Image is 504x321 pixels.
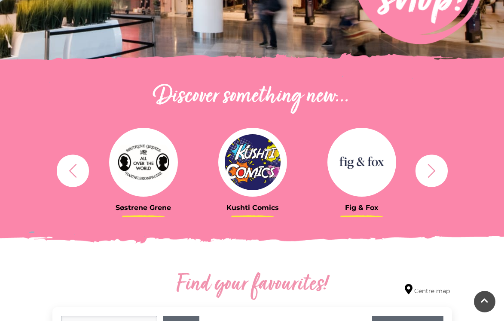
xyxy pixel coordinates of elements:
h3: Kushti Comics [205,204,301,212]
a: Fig & Fox [314,128,410,212]
h2: Discover something new... [52,83,452,111]
h2: Find your favourites! [121,271,383,299]
a: Søstrene Grene [95,128,192,212]
a: Centre map [405,284,450,296]
h3: Søstrene Grene [95,204,192,212]
h3: Fig & Fox [314,204,410,212]
a: Kushti Comics [205,128,301,212]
